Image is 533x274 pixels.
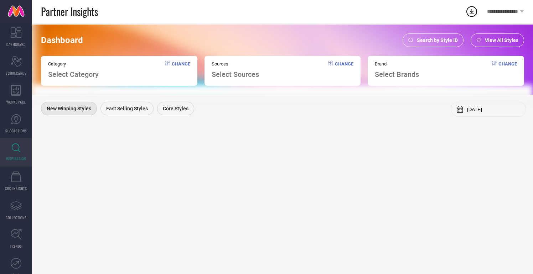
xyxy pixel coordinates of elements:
span: INSPIRATION [6,156,26,161]
span: Change [335,61,353,79]
span: Search by Style ID [417,37,458,43]
span: Change [172,61,190,79]
span: Fast Selling Styles [106,106,148,111]
span: Select Category [48,70,99,79]
input: Select month [467,107,521,112]
span: CDC INSIGHTS [5,186,27,191]
span: Brand [375,61,419,67]
span: View All Styles [485,37,518,43]
span: Dashboard [41,35,83,45]
span: COLLECTIONS [6,215,27,220]
div: Open download list [465,5,478,18]
span: SCORECARDS [6,70,27,76]
span: Core Styles [163,106,188,111]
span: New Winning Styles [47,106,91,111]
span: WORKSPACE [6,99,26,105]
span: Select Brands [375,70,419,79]
span: Change [498,61,517,79]
span: TRENDS [10,243,22,249]
span: Select Sources [212,70,259,79]
span: Sources [212,61,259,67]
span: DASHBOARD [6,42,26,47]
span: Partner Insights [41,4,98,19]
span: Category [48,61,99,67]
span: SUGGESTIONS [5,128,27,133]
